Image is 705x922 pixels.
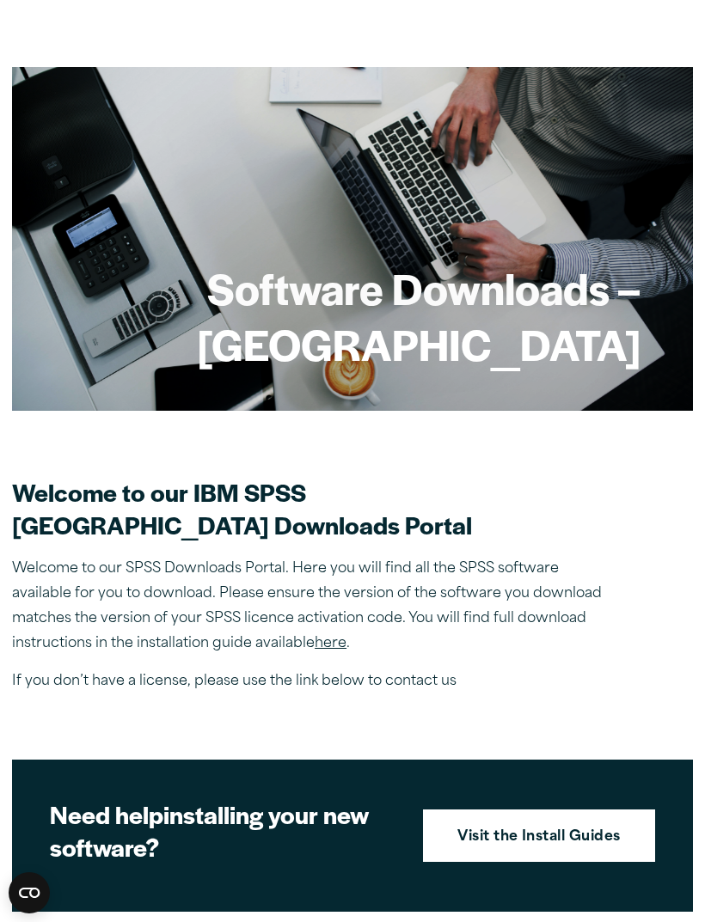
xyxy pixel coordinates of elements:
h2: Welcome to our IBM SPSS [GEOGRAPHIC_DATA] Downloads Portal [12,476,614,541]
strong: Need help [50,797,163,831]
p: Welcome to our SPSS Downloads Portal. Here you will find all the SPSS software available for you ... [12,557,614,656]
p: If you don’t have a license, please use the link below to contact us [12,669,614,694]
a: here [315,637,346,650]
svg: CookieBot Widget Icon [9,872,50,913]
button: Open CMP widget [9,872,50,913]
strong: Visit the Install Guides [457,827,621,849]
div: CookieBot Widget Contents [9,872,50,913]
h1: Software Downloads – [GEOGRAPHIC_DATA] [64,260,641,373]
h2: installing your new software? [50,798,399,864]
a: Visit the Install Guides [423,809,655,863]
